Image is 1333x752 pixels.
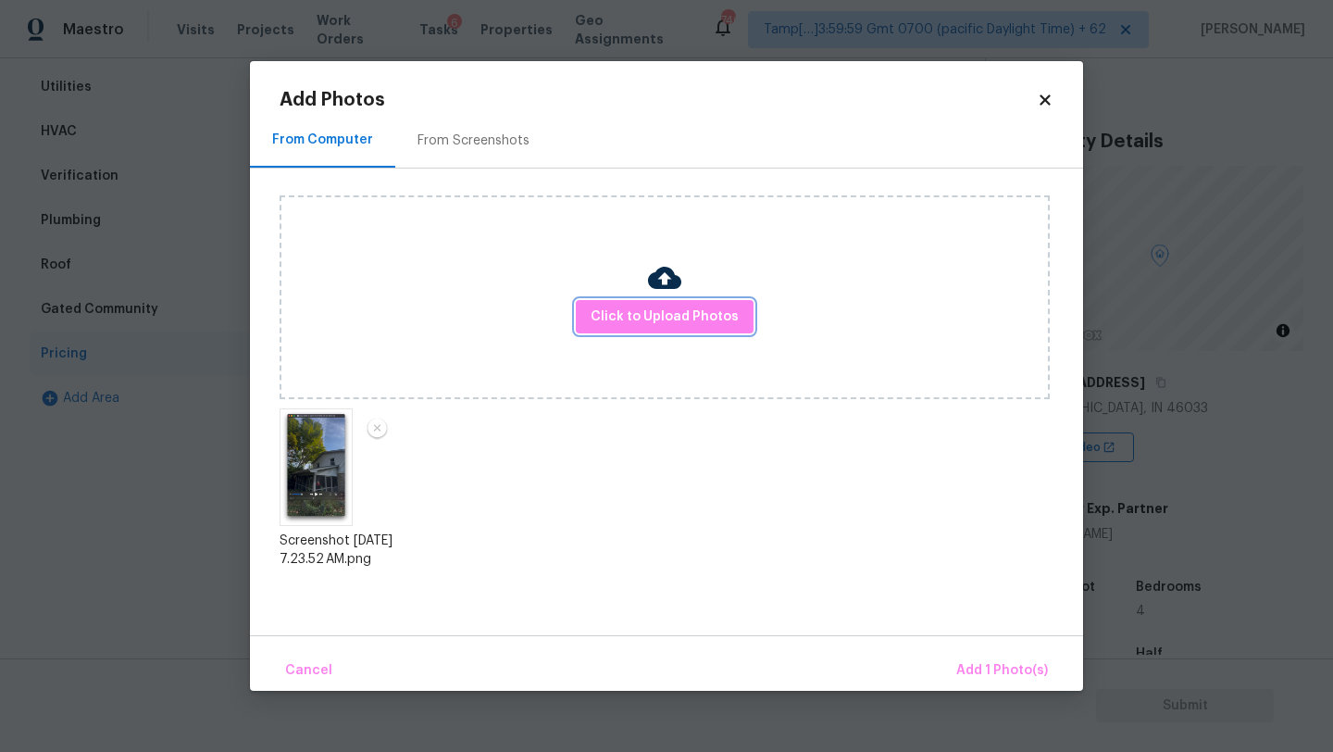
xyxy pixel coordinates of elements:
span: Add 1 Photo(s) [956,659,1048,683]
h2: Add Photos [280,91,1037,109]
img: Cloud Upload Icon [648,261,681,295]
button: Add 1 Photo(s) [949,651,1055,691]
button: Click to Upload Photos [576,300,754,334]
div: From Screenshots [417,132,529,150]
button: Cancel [278,651,340,691]
span: Cancel [285,659,332,683]
div: From Computer [272,131,373,149]
div: Screenshot [DATE] 7.23.52 AM.png [280,532,397,569]
span: Click to Upload Photos [591,306,739,329]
